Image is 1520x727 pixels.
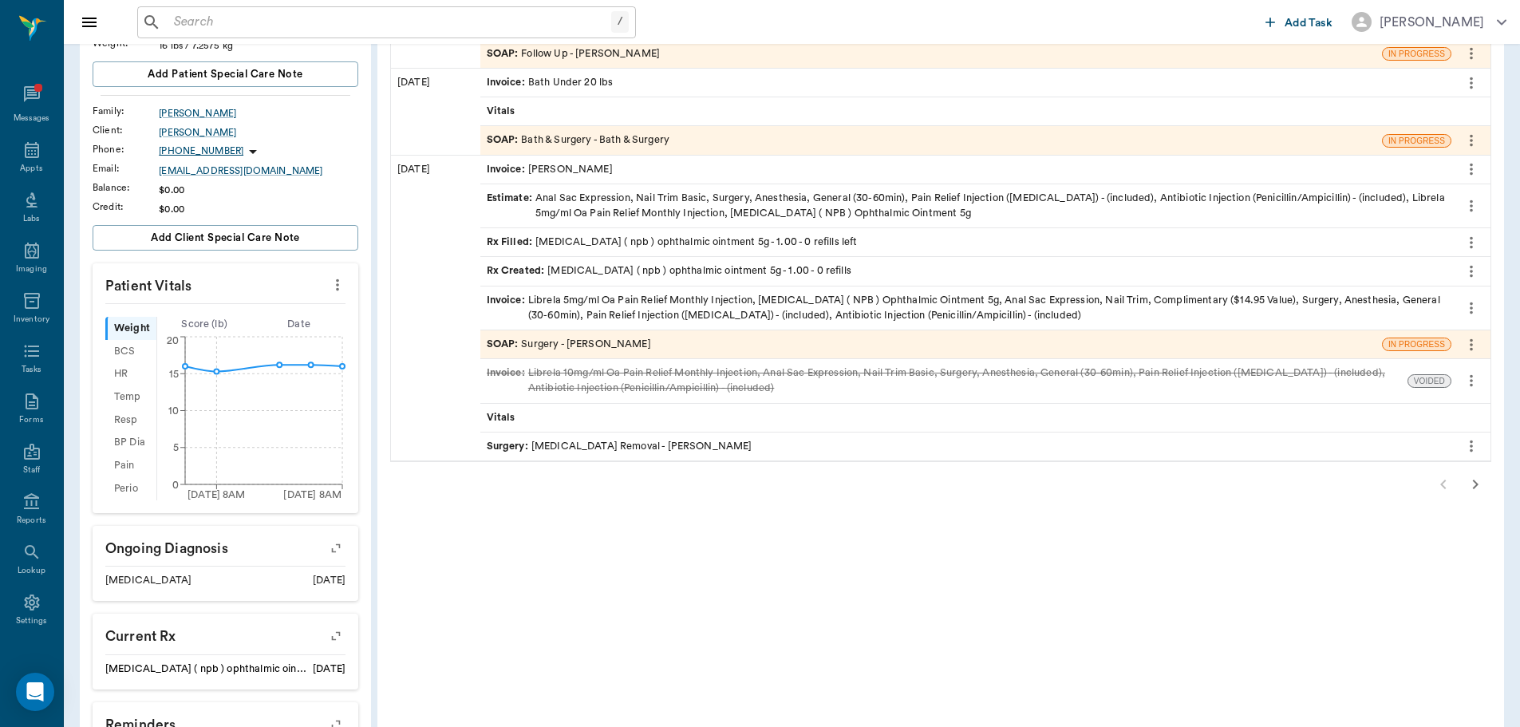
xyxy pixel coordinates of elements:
div: Open Intercom Messenger [16,673,54,711]
div: [MEDICAL_DATA] ( npb ) ophthalmic ointment 5g - 1.00 - 0 refills left [487,235,858,250]
button: Add Task [1259,7,1339,37]
a: [EMAIL_ADDRESS][DOMAIN_NAME] [159,164,358,178]
div: Client : [93,123,159,137]
div: Resp [105,409,156,432]
div: 16 lbs / 7.2575 kg [159,38,358,53]
div: [MEDICAL_DATA] ( npb ) ophthalmic ointment 5g - 1.00 - 0 refills [487,263,851,279]
span: IN PROGRESS [1383,48,1451,60]
div: Imaging [16,263,47,275]
div: Inventory [14,314,49,326]
p: [PHONE_NUMBER] [159,144,243,158]
button: Add client Special Care Note [93,225,358,251]
tspan: 0 [172,480,179,489]
div: / [611,11,629,33]
div: Email : [93,161,159,176]
div: Anal Sac Expression, Nail Trim Basic, Surgery, Anesthesia, General (30-60min), Pain Relief Inject... [487,191,1445,221]
span: Invoice : [487,162,528,177]
tspan: 20 [167,336,179,346]
button: more [1459,229,1484,256]
a: [PERSON_NAME] [159,125,358,140]
button: more [1459,40,1484,67]
div: Reports [17,515,46,527]
span: Add patient Special Care Note [148,65,302,83]
span: SOAP : [487,46,522,61]
div: Date [251,317,346,332]
div: Credit : [93,200,159,214]
div: Surgery - [PERSON_NAME] [487,337,651,352]
div: Labs [23,213,40,225]
p: Current Rx [93,614,358,654]
button: more [1459,294,1484,322]
button: Add patient Special Care Note [93,61,358,87]
div: Tasks [22,364,41,376]
div: Follow Up - [PERSON_NAME] [487,46,661,61]
button: more [1459,127,1484,154]
button: more [1459,69,1484,97]
span: Invoice : [487,293,528,323]
span: Vitals [487,410,519,425]
tspan: 15 [169,369,179,378]
span: Estimate : [487,191,535,221]
div: Forms [19,414,43,426]
tspan: 10 [168,406,179,416]
div: Temp [105,385,156,409]
div: $0.00 [159,183,358,197]
tspan: [DATE] 8AM [283,490,342,500]
p: Patient Vitals [93,263,358,303]
span: IN PROGRESS [1383,135,1451,147]
div: Score ( lb ) [157,317,252,332]
div: [MEDICAL_DATA] Removal - [PERSON_NAME] [487,439,752,454]
span: Add client Special Care Note [151,229,300,247]
tspan: 5 [173,443,179,452]
div: Bath & Surgery - Bath & Surgery [487,132,669,148]
button: [PERSON_NAME] [1339,7,1519,37]
div: [PERSON_NAME] [487,162,613,177]
button: more [1459,192,1484,219]
div: Librela 10mg/ml Oa Pain Relief Monthly Injection, Anal Sac Expression, Nail Trim Basic, Surgery, ... [487,365,1401,396]
div: Appts [20,163,42,175]
div: [MEDICAL_DATA] ( npb ) ophthalmic ointment 5g [105,662,306,677]
div: Phone : [93,142,159,156]
div: [DATE] [313,662,345,677]
span: Vitals [487,104,519,119]
span: IN PROGRESS [1383,338,1451,350]
div: [MEDICAL_DATA] [105,573,191,588]
span: Invoice : [487,365,528,396]
span: SOAP : [487,132,522,148]
div: Messages [14,113,50,124]
div: Librela 5mg/ml Oa Pain Relief Monthly Injection, [MEDICAL_DATA] ( NPB ) Ophthalmic Ointment 5g, A... [487,293,1445,323]
div: [DATE] [391,69,480,155]
div: Weight [105,317,156,340]
button: more [1459,367,1484,394]
div: Balance : [93,180,159,195]
div: Staff [23,464,40,476]
div: $0.00 [159,202,358,216]
div: BP Dia [105,432,156,455]
span: VOIDED [1408,375,1451,387]
p: Ongoing diagnosis [93,526,358,566]
div: Settings [16,615,48,627]
span: Surgery : [487,439,531,454]
div: Perio [105,477,156,500]
span: Rx Filled : [487,235,536,250]
button: more [325,271,350,298]
span: Rx Created : [487,263,548,279]
input: Search [168,11,611,34]
button: Close drawer [73,6,105,38]
div: HR [105,363,156,386]
button: more [1459,433,1484,460]
tspan: [DATE] 8AM [188,490,246,500]
div: [PERSON_NAME] [1380,13,1484,32]
div: BCS [105,340,156,363]
div: [DATE] [391,156,480,460]
a: [PERSON_NAME] [159,106,358,121]
span: Invoice : [487,75,528,90]
div: Family : [93,104,159,118]
span: SOAP : [487,337,522,352]
div: Lookup [18,565,45,577]
div: Pain [105,454,156,477]
div: Bath Under 20 lbs [487,75,614,90]
button: more [1459,258,1484,285]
